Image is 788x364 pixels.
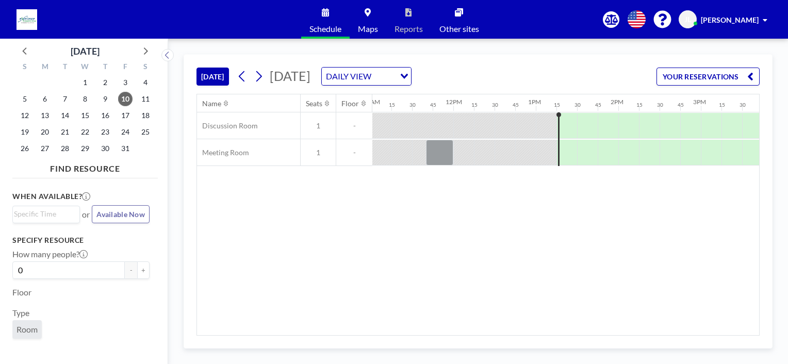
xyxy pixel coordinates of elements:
span: Sunday, October 26, 2025 [18,141,32,156]
div: Floor [341,99,359,108]
img: organization-logo [17,9,37,30]
div: 45 [595,102,601,108]
span: Thursday, October 16, 2025 [98,108,112,123]
span: [PERSON_NAME] [701,15,759,24]
span: Thursday, October 9, 2025 [98,92,112,106]
div: S [135,61,155,74]
div: Seats [306,99,322,108]
div: M [35,61,55,74]
span: Meeting Room [197,148,249,157]
span: Friday, October 3, 2025 [118,75,133,90]
span: 1 [301,121,336,130]
span: Saturday, October 4, 2025 [138,75,153,90]
div: 45 [430,102,436,108]
div: Search for option [322,68,411,85]
label: Type [12,308,29,318]
span: Sunday, October 5, 2025 [18,92,32,106]
span: Maps [358,25,378,33]
div: 45 [678,102,684,108]
div: 3PM [693,98,706,106]
div: 30 [740,102,746,108]
span: Other sites [439,25,479,33]
span: Friday, October 24, 2025 [118,125,133,139]
span: Discussion Room [197,121,258,130]
span: DAILY VIEW [324,70,373,83]
div: 1PM [528,98,541,106]
div: 15 [471,102,478,108]
span: Saturday, October 18, 2025 [138,108,153,123]
span: Wednesday, October 15, 2025 [78,108,92,123]
div: [DATE] [71,44,100,58]
div: 15 [719,102,725,108]
span: Friday, October 31, 2025 [118,141,133,156]
span: Room [17,324,38,334]
button: YOUR RESERVATIONS [656,68,760,86]
div: 2PM [611,98,623,106]
span: Thursday, October 30, 2025 [98,141,112,156]
span: Friday, October 10, 2025 [118,92,133,106]
div: 30 [409,102,416,108]
span: Wednesday, October 22, 2025 [78,125,92,139]
div: Search for option [13,206,79,222]
span: Tuesday, October 28, 2025 [58,141,72,156]
button: [DATE] [196,68,229,86]
span: Available Now [96,210,145,219]
h4: FIND RESOURCE [12,159,158,174]
div: S [15,61,35,74]
span: Saturday, October 25, 2025 [138,125,153,139]
span: Reports [395,25,423,33]
div: T [55,61,75,74]
div: W [75,61,95,74]
span: 1 [301,148,336,157]
span: Tuesday, October 14, 2025 [58,108,72,123]
div: 15 [389,102,395,108]
span: - [336,148,372,157]
div: 15 [636,102,643,108]
button: Available Now [92,205,150,223]
span: Friday, October 17, 2025 [118,108,133,123]
button: + [137,261,150,279]
span: Monday, October 6, 2025 [38,92,52,106]
span: Wednesday, October 29, 2025 [78,141,92,156]
span: JL [684,15,691,24]
input: Search for option [374,70,394,83]
label: Floor [12,287,31,297]
div: 30 [492,102,498,108]
span: Monday, October 20, 2025 [38,125,52,139]
div: 15 [554,102,560,108]
span: or [82,209,90,220]
span: Saturday, October 11, 2025 [138,92,153,106]
div: 45 [513,102,519,108]
span: Monday, October 13, 2025 [38,108,52,123]
span: [DATE] [270,68,310,84]
span: Sunday, October 12, 2025 [18,108,32,123]
input: Search for option [14,208,74,220]
span: Wednesday, October 1, 2025 [78,75,92,90]
span: Thursday, October 2, 2025 [98,75,112,90]
span: Tuesday, October 7, 2025 [58,92,72,106]
span: - [336,121,372,130]
div: T [95,61,115,74]
div: F [115,61,135,74]
span: Monday, October 27, 2025 [38,141,52,156]
span: Schedule [309,25,341,33]
span: Wednesday, October 8, 2025 [78,92,92,106]
span: Tuesday, October 21, 2025 [58,125,72,139]
h3: Specify resource [12,236,150,245]
span: Sunday, October 19, 2025 [18,125,32,139]
div: Name [202,99,221,108]
button: - [125,261,137,279]
div: 12PM [446,98,462,106]
div: 30 [657,102,663,108]
div: 30 [574,102,581,108]
span: Thursday, October 23, 2025 [98,125,112,139]
label: How many people? [12,249,88,259]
